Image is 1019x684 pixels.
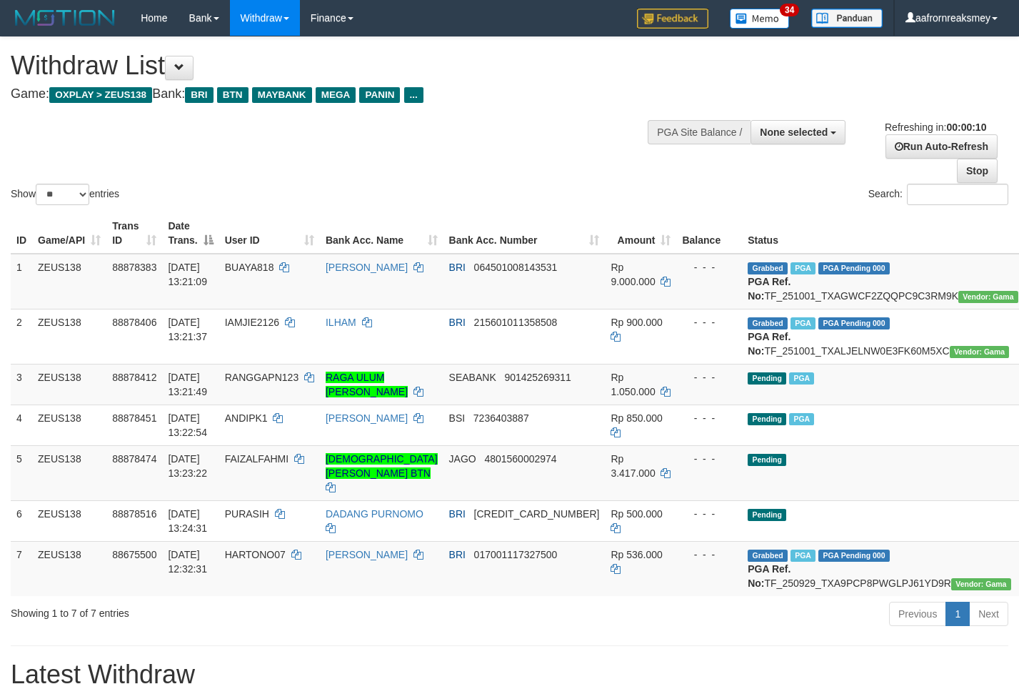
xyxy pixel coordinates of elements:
[225,262,274,273] span: BUAYA818
[106,213,162,254] th: Trans ID: activate to sort column ascending
[885,122,986,133] span: Refreshing in:
[474,262,558,273] span: Copy 064501008143531 to clipboard
[404,87,423,103] span: ...
[32,213,106,254] th: Game/API: activate to sort column ascending
[225,508,269,520] span: PURASIH
[611,262,655,287] span: Rp 9.000.000
[946,122,986,133] strong: 00:00:10
[11,184,119,205] label: Show entries
[818,317,890,329] span: PGA Pending
[682,370,736,385] div: - - -
[36,184,89,205] select: Showentries
[168,453,207,479] span: [DATE] 13:23:22
[11,309,32,364] td: 2
[682,411,736,425] div: - - -
[682,547,736,562] div: - - -
[443,213,606,254] th: Bank Acc. Number: activate to sort column ascending
[168,317,207,342] span: [DATE] 13:21:37
[112,317,156,328] span: 88878406
[219,213,320,254] th: User ID: activate to sort column ascending
[316,87,356,103] span: MEGA
[225,549,286,560] span: HARTONO07
[473,412,529,424] span: Copy 7236403887 to clipboard
[790,550,815,562] span: Marked by aaftrukkakada
[11,213,32,254] th: ID
[11,51,665,80] h1: Withdraw List
[168,549,207,575] span: [DATE] 12:32:31
[474,317,558,328] span: Copy 215601011358508 to clipboard
[748,413,786,425] span: Pending
[611,549,662,560] span: Rp 536.000
[326,412,408,424] a: [PERSON_NAME]
[748,563,790,589] b: PGA Ref. No:
[605,213,676,254] th: Amount: activate to sort column ascending
[748,262,788,274] span: Grabbed
[780,4,799,16] span: 34
[112,549,156,560] span: 88675500
[49,87,152,103] span: OXPLAY > ZEUS138
[611,372,655,397] span: Rp 1.050.000
[11,445,32,500] td: 5
[748,331,790,357] b: PGA Ref. No:
[326,508,423,520] a: DADANG PURNOMO
[751,120,845,144] button: None selected
[32,309,106,364] td: ZEUS138
[760,127,828,138] span: None selected
[885,134,998,159] a: Run Auto-Refresh
[789,413,814,425] span: Marked by aafsolysreylen
[326,453,438,479] a: [DEMOGRAPHIC_DATA][PERSON_NAME] BTN
[951,578,1011,590] span: Vendor URL: https://trx31.1velocity.biz
[748,550,788,562] span: Grabbed
[32,364,106,405] td: ZEUS138
[484,453,556,465] span: Copy 4801560002974 to clipboard
[217,87,249,103] span: BTN
[748,372,786,385] span: Pending
[748,509,786,521] span: Pending
[112,372,156,383] span: 88878412
[112,508,156,520] span: 88878516
[818,550,890,562] span: PGA Pending
[168,508,207,534] span: [DATE] 13:24:31
[957,159,998,183] a: Stop
[32,445,106,500] td: ZEUS138
[950,346,1010,358] span: Vendor URL: https://trx31.1velocity.biz
[969,602,1008,626] a: Next
[676,213,742,254] th: Balance
[611,412,662,424] span: Rp 850.000
[449,262,466,273] span: BRI
[326,549,408,560] a: [PERSON_NAME]
[449,317,466,328] span: BRI
[637,9,708,29] img: Feedback.jpg
[474,549,558,560] span: Copy 017001117327500 to clipboard
[474,508,600,520] span: Copy 100801008713505 to clipboard
[818,262,890,274] span: PGA Pending
[359,87,400,103] span: PANIN
[162,213,219,254] th: Date Trans.: activate to sort column descending
[790,317,815,329] span: Marked by aafsolysreylen
[449,372,496,383] span: SEABANK
[252,87,312,103] span: MAYBANK
[326,372,408,397] a: RAGA ULUM [PERSON_NAME]
[11,364,32,405] td: 3
[11,405,32,445] td: 4
[11,7,119,29] img: MOTION_logo.png
[868,184,1008,205] label: Search:
[11,254,32,309] td: 1
[730,9,790,29] img: Button%20Memo.svg
[682,452,736,466] div: - - -
[958,291,1018,303] span: Vendor URL: https://trx31.1velocity.biz
[11,541,32,596] td: 7
[504,372,571,383] span: Copy 901425269311 to clipboard
[682,315,736,329] div: - - -
[811,9,883,28] img: panduan.png
[32,405,106,445] td: ZEUS138
[11,600,414,620] div: Showing 1 to 7 of 7 entries
[449,549,466,560] span: BRI
[32,541,106,596] td: ZEUS138
[611,453,655,479] span: Rp 3.417.000
[682,507,736,521] div: - - -
[449,508,466,520] span: BRI
[449,412,466,424] span: BSI
[112,262,156,273] span: 88878383
[225,317,279,328] span: IAMJIE2126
